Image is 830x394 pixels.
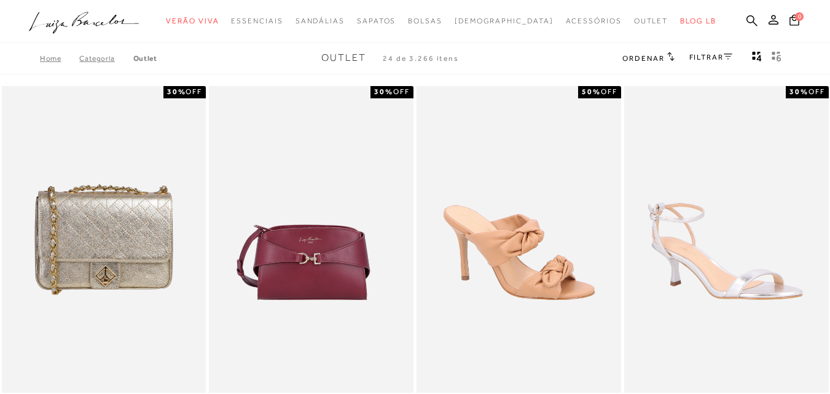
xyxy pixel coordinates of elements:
a: noSubCategoriesText [296,10,345,33]
span: Sapatos [357,17,396,25]
img: Bolsa média pesponto monograma dourado [3,88,205,391]
strong: 30% [167,87,186,96]
span: 0 [795,12,804,21]
a: noSubCategoriesText [408,10,442,33]
a: BOLSA PEQUENA EM COURO MARSALA COM FERRAGEM EM GANCHO BOLSA PEQUENA EM COURO MARSALA COM FERRAGEM... [210,88,412,391]
span: Outlet [634,17,668,25]
button: Mostrar 4 produtos por linha [748,50,765,66]
a: noSubCategoriesText [231,10,283,33]
img: SANDÁLIA DE TIRAS FINAS METALIZADA PRATA DE SALTO MÉDIO [625,88,828,391]
button: gridText6Desc [768,50,785,66]
a: MULE DE SALTO ALTO EM COURO BEGE COM LAÇOS MULE DE SALTO ALTO EM COURO BEGE COM LAÇOS [418,88,620,391]
span: OFF [808,87,825,96]
span: Sandálias [296,17,345,25]
a: FILTRAR [689,53,732,61]
span: BLOG LB [680,17,716,25]
span: OFF [186,87,202,96]
span: Acessórios [566,17,622,25]
a: noSubCategoriesText [166,10,219,33]
strong: 50% [582,87,601,96]
button: 0 [786,14,803,30]
span: OFF [601,87,617,96]
a: noSubCategoriesText [455,10,554,33]
span: OFF [393,87,410,96]
span: [DEMOGRAPHIC_DATA] [455,17,554,25]
a: noSubCategoriesText [566,10,622,33]
a: Outlet [133,54,157,63]
img: BOLSA PEQUENA EM COURO MARSALA COM FERRAGEM EM GANCHO [210,88,412,391]
a: SANDÁLIA DE TIRAS FINAS METALIZADA PRATA DE SALTO MÉDIO SANDÁLIA DE TIRAS FINAS METALIZADA PRATA ... [625,88,828,391]
a: BLOG LB [680,10,716,33]
a: noSubCategoriesText [357,10,396,33]
a: Home [40,54,79,63]
span: Bolsas [408,17,442,25]
span: Essenciais [231,17,283,25]
a: Bolsa média pesponto monograma dourado Bolsa média pesponto monograma dourado [3,88,205,391]
strong: 30% [789,87,808,96]
a: Categoria [79,54,133,63]
span: Outlet [321,52,366,63]
span: 24 de 3.266 itens [383,54,459,63]
span: Verão Viva [166,17,219,25]
strong: 30% [374,87,393,96]
span: Ordenar [622,54,664,63]
a: noSubCategoriesText [634,10,668,33]
img: MULE DE SALTO ALTO EM COURO BEGE COM LAÇOS [418,88,620,391]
